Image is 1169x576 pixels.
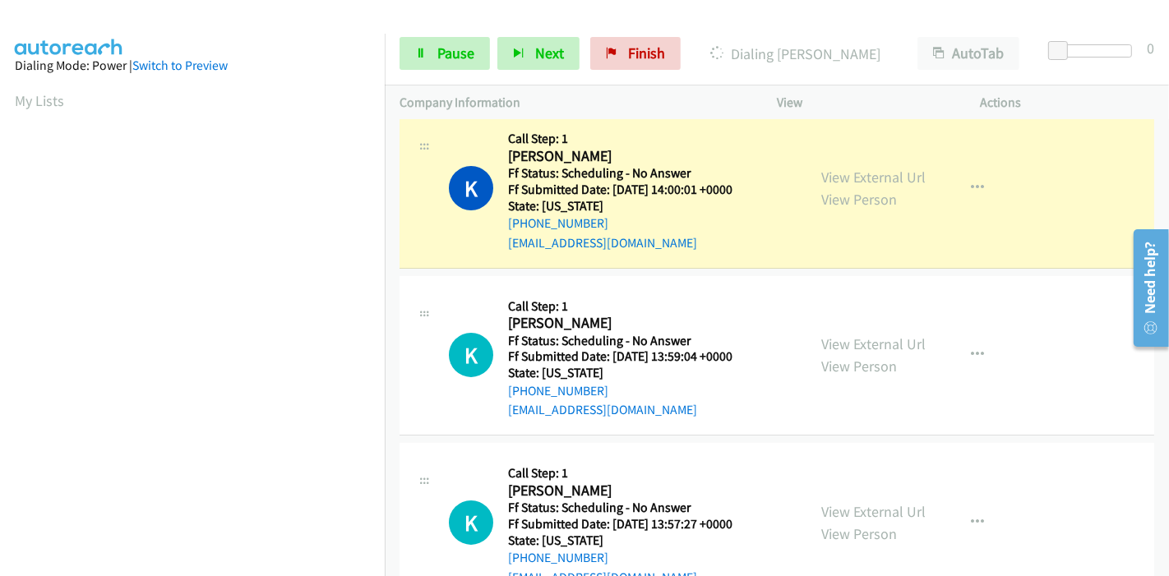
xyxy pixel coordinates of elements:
h5: Ff Submitted Date: [DATE] 13:57:27 +0000 [508,516,753,532]
h5: Ff Submitted Date: [DATE] 13:59:04 +0000 [508,348,753,365]
a: Finish [590,37,681,70]
button: AutoTab [917,37,1019,70]
h1: K [449,333,493,377]
a: View Person [821,524,897,543]
p: Company Information [400,93,747,113]
span: Pause [437,44,474,62]
h1: K [449,166,493,210]
div: The call is yet to be attempted [449,333,493,377]
a: [PHONE_NUMBER] [508,215,608,231]
h5: State: [US_STATE] [508,365,753,381]
span: Finish [628,44,665,62]
h5: Call Step: 1 [508,131,753,147]
button: Next [497,37,580,70]
h5: Ff Status: Scheduling - No Answer [508,165,753,182]
p: Actions [981,93,1155,113]
h1: K [449,500,493,545]
h5: Ff Status: Scheduling - No Answer [508,500,753,516]
a: View Person [821,357,897,376]
a: View External Url [821,502,926,521]
a: [PHONE_NUMBER] [508,550,608,565]
h5: State: [US_STATE] [508,532,753,549]
a: [EMAIL_ADDRESS][DOMAIN_NAME] [508,235,697,251]
h5: State: [US_STATE] [508,198,753,214]
span: Next [535,44,564,62]
p: Dialing [PERSON_NAME] [703,43,888,65]
div: Dialing Mode: Power | [15,56,370,76]
div: The call is yet to be attempted [449,500,493,545]
a: [EMAIL_ADDRESS][DOMAIN_NAME] [508,402,697,417]
a: My Lists [15,91,64,110]
p: View [777,93,951,113]
a: [PHONE_NUMBER] [508,383,608,399]
iframe: Resource Center [1122,223,1169,353]
h5: Call Step: 1 [508,465,753,482]
div: 0 [1147,37,1154,59]
div: Delay between calls (in seconds) [1056,44,1132,58]
a: View External Url [821,168,926,187]
h2: [PERSON_NAME] [508,314,753,333]
a: Pause [400,37,490,70]
h2: [PERSON_NAME] [508,147,753,166]
h5: Ff Submitted Date: [DATE] 14:00:01 +0000 [508,182,753,198]
h5: Ff Status: Scheduling - No Answer [508,333,753,349]
a: View External Url [821,334,926,353]
h2: [PERSON_NAME] [508,482,753,500]
a: View Person [821,190,897,209]
h5: Call Step: 1 [508,298,753,315]
a: Switch to Preview [132,58,228,73]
